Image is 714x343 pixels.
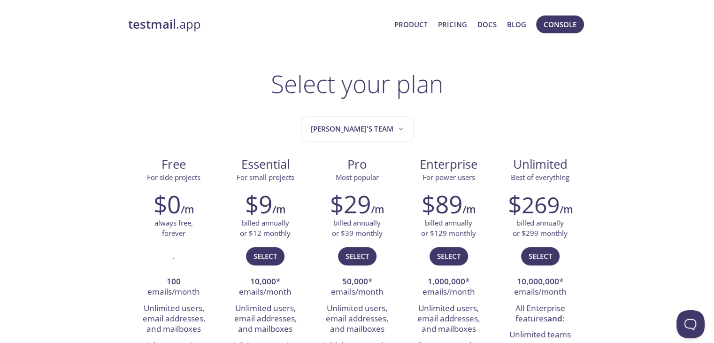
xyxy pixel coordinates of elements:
[421,218,476,238] p: billed annually or $129 monthly
[410,274,487,301] li: * emails/month
[338,247,376,265] button: Select
[318,274,396,301] li: * emails/month
[517,276,559,287] strong: 10,000,000
[135,301,213,338] li: Unlimited users, email addresses, and mailboxes
[318,301,396,338] li: Unlimited users, email addresses, and mailboxes
[332,218,383,238] p: billed annually or $39 monthly
[560,202,573,218] h6: /m
[128,16,176,32] strong: testmail
[147,172,200,182] span: For side projects
[253,250,277,262] span: Select
[394,18,427,31] a: Product
[272,202,285,218] h6: /m
[428,276,465,287] strong: 1,000,000
[330,190,371,218] h2: $29
[154,190,181,218] h2: $0
[501,301,579,327] li: All Enterprise features :
[437,250,461,262] span: Select
[676,310,705,338] iframe: Help Scout Beacon - Open
[522,189,560,220] span: 269
[311,123,406,135] span: [PERSON_NAME]'s team
[319,156,395,172] span: Pro
[508,190,560,218] h2: $
[422,172,475,182] span: For power users
[271,70,443,98] h1: Select your plan
[536,16,584,33] button: Console
[501,327,579,343] li: Unlimited teams
[342,276,368,287] strong: 50,000
[501,274,579,301] li: * emails/month
[544,18,576,31] span: Console
[477,18,497,31] a: Docs
[336,172,379,182] span: Most popular
[462,202,476,218] h6: /m
[250,276,276,287] strong: 10,000
[511,172,569,182] span: Best of everything
[227,156,304,172] span: Essential
[246,247,284,265] button: Select
[128,16,387,32] a: testmail.app
[507,18,526,31] a: Blog
[240,218,291,238] p: billed annually or $12 monthly
[227,274,304,301] li: * emails/month
[154,218,193,238] p: always free, forever
[438,18,467,31] a: Pricing
[430,247,468,265] button: Select
[521,247,560,265] button: Select
[371,202,384,218] h6: /m
[301,117,414,141] button: Kushal's team
[513,156,568,172] span: Unlimited
[167,276,181,287] strong: 100
[410,301,487,338] li: Unlimited users, email addresses, and mailboxes
[227,301,304,338] li: Unlimited users, email addresses, and mailboxes
[136,156,212,172] span: Free
[529,250,552,262] span: Select
[410,156,487,172] span: Enterprise
[237,172,294,182] span: For small projects
[135,274,213,301] li: emails/month
[181,202,194,218] h6: /m
[513,218,568,238] p: billed annually or $299 monthly
[547,313,562,324] strong: and
[245,190,272,218] h2: $9
[345,250,369,262] span: Select
[422,190,462,218] h2: $89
